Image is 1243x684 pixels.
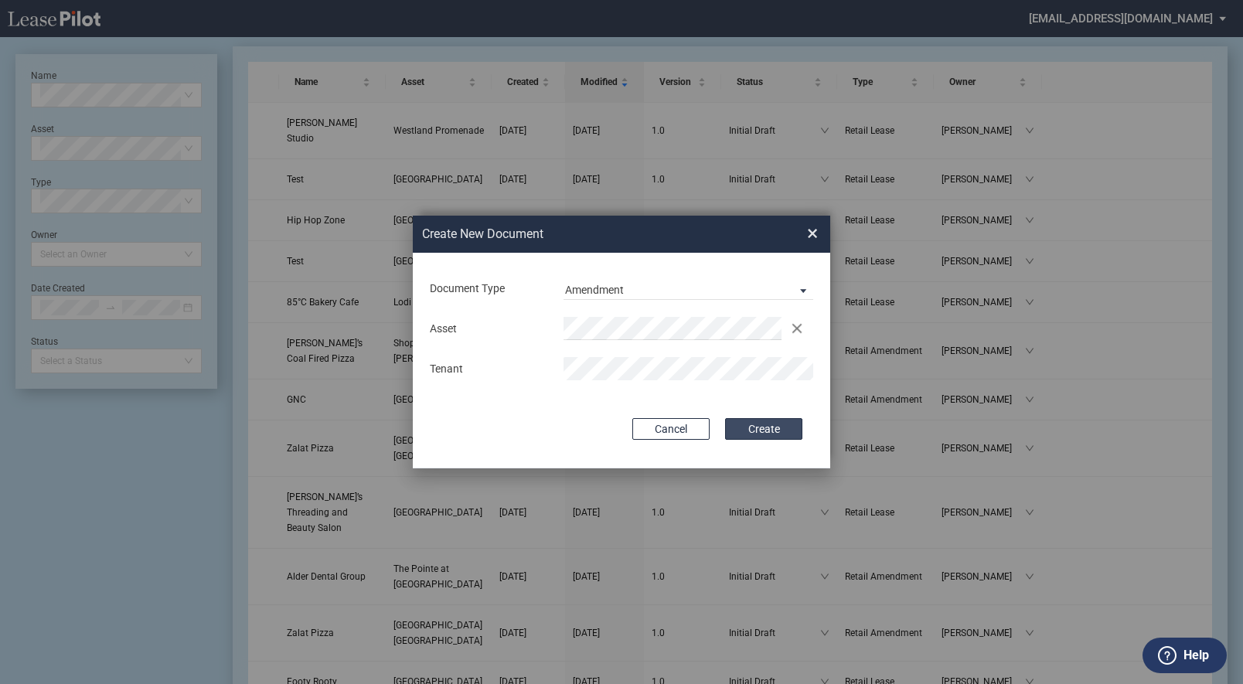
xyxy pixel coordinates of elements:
md-select: Document Type: Amendment [564,277,813,300]
button: Cancel [632,418,710,440]
div: Tenant [421,362,554,377]
button: Create [725,418,802,440]
div: Asset [421,322,554,337]
label: Help [1183,645,1209,665]
md-dialog: Create New ... [413,216,830,469]
div: Document Type [421,281,554,297]
span: × [807,221,818,246]
h2: Create New Document [422,226,751,243]
div: Amendment [565,284,624,296]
